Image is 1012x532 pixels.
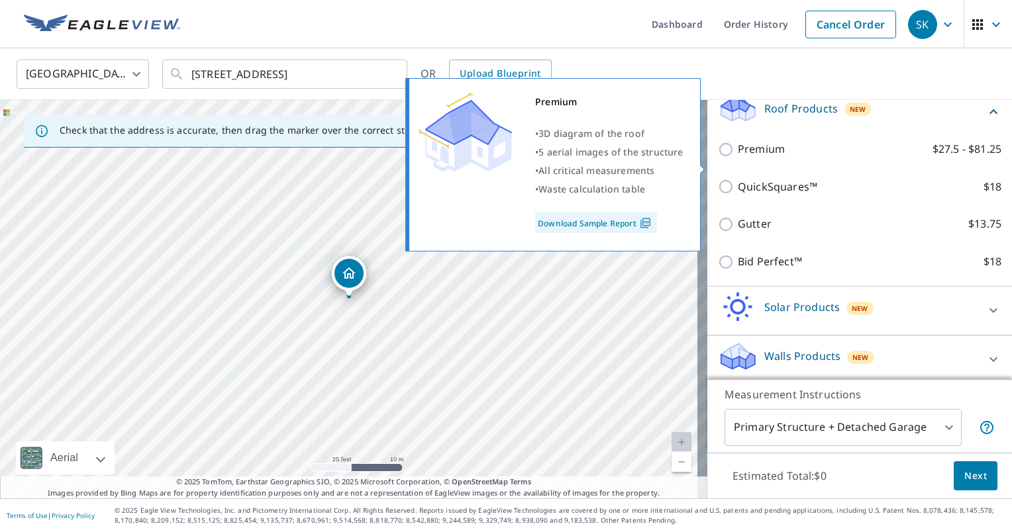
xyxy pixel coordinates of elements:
p: $13.75 [968,216,1001,232]
a: Terms of Use [7,511,48,520]
div: Primary Structure + Detached Garage [725,409,962,446]
a: Terms [510,476,532,486]
span: 5 aerial images of the structure [538,146,683,158]
p: Check that the address is accurate, then drag the marker over the correct structure. [60,124,441,136]
p: Estimated Total: $0 [722,461,837,490]
span: Next [964,468,987,484]
div: Premium [535,93,683,111]
span: © 2025 TomTom, Earthstar Geographics SIO, © 2025 Microsoft Corporation, © [176,476,532,488]
span: New [850,104,866,114]
div: SK [908,10,937,39]
div: • [535,124,683,143]
div: Walls ProductsNew [718,341,1001,378]
p: Premium [738,141,785,157]
a: Current Level 20, Zoom Out [672,452,691,472]
div: • [535,143,683,161]
div: [GEOGRAPHIC_DATA] [17,56,149,93]
a: OpenStreetMap [452,476,507,486]
div: Roof ProductsNew [718,93,1001,130]
div: • [535,161,683,180]
span: Upload Blueprint [460,66,540,82]
a: Download Sample Report [535,212,657,233]
p: $27.5 - $81.25 [933,141,1001,157]
a: Privacy Policy [52,511,95,520]
div: • [535,180,683,199]
a: Cancel Order [805,11,896,38]
span: All critical measurements [538,164,654,177]
a: Upload Blueprint [449,60,551,89]
div: Aerial [46,441,82,474]
p: $18 [984,179,1001,195]
span: 3D diagram of the roof [538,127,644,140]
div: OR [421,60,552,89]
input: Search by address or latitude-longitude [191,56,380,93]
p: Walls Products [764,348,840,364]
a: Current Level 20, Zoom In Disabled [672,432,691,452]
div: Solar ProductsNew [718,292,1001,330]
p: Measurement Instructions [725,386,995,402]
button: Next [954,461,997,491]
img: Pdf Icon [636,217,654,229]
p: QuickSquares™ [738,179,817,195]
p: Bid Perfect™ [738,253,802,270]
img: EV Logo [24,15,180,34]
p: Roof Products [764,101,838,116]
p: Solar Products [764,299,840,315]
span: New [852,352,869,363]
span: New [852,303,868,314]
p: Gutter [738,216,772,232]
img: Premium [419,93,512,172]
span: Your report will include the primary structure and a detached garage if one exists. [979,420,995,435]
div: Dropped pin, building 1, Residential property, 1429 W Live Oak St Fredericksburg, TX 78624 [332,256,366,297]
p: $18 [984,253,1001,270]
div: Aerial [16,441,115,474]
span: Waste calculation table [538,183,645,195]
p: © 2025 Eagle View Technologies, Inc. and Pictometry International Corp. All Rights Reserved. Repo... [115,506,1005,525]
p: | [7,511,95,519]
